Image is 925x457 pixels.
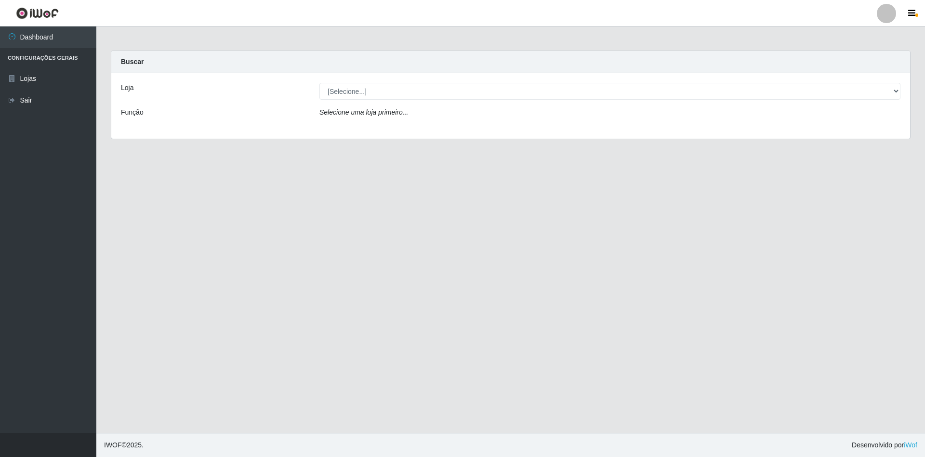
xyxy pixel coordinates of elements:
img: CoreUI Logo [16,7,59,19]
span: © 2025 . [104,440,144,450]
i: Selecione uma loja primeiro... [319,108,408,116]
span: IWOF [104,441,122,449]
label: Loja [121,83,133,93]
label: Função [121,107,144,118]
a: iWof [904,441,917,449]
strong: Buscar [121,58,144,65]
span: Desenvolvido por [852,440,917,450]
